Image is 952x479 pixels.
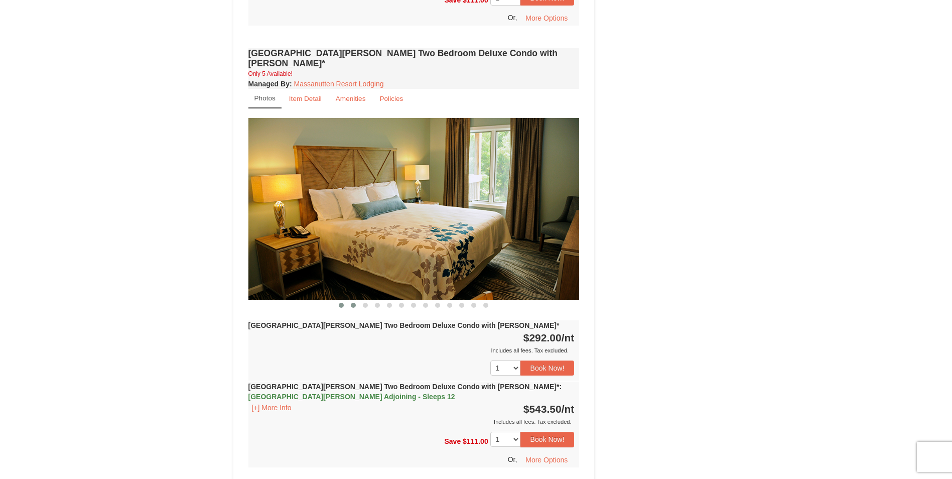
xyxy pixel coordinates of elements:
[254,94,276,102] small: Photos
[248,417,575,427] div: Includes all fees. Tax excluded.
[248,118,580,299] img: 18876286-150-42100a13.jpg
[283,89,328,108] a: Item Detail
[248,345,575,355] div: Includes all fees. Tax excluded.
[508,455,517,463] span: Or,
[508,14,517,22] span: Or,
[294,80,384,88] a: Massanutten Resort Lodging
[562,403,575,415] span: /nt
[519,11,574,26] button: More Options
[379,95,403,102] small: Policies
[336,95,366,102] small: Amenities
[289,95,322,102] small: Item Detail
[559,383,562,391] span: :
[248,48,580,68] h4: [GEOGRAPHIC_DATA][PERSON_NAME] Two Bedroom Deluxe Condo with [PERSON_NAME]*
[519,452,574,467] button: More Options
[520,361,575,376] button: Book Now!
[248,383,562,401] strong: [GEOGRAPHIC_DATA][PERSON_NAME] Two Bedroom Deluxe Condo with [PERSON_NAME]*
[248,321,560,329] strong: [GEOGRAPHIC_DATA][PERSON_NAME] Two Bedroom Deluxe Condo with [PERSON_NAME]*
[248,402,295,413] button: [+] More Info
[520,432,575,447] button: Book Now!
[248,80,292,88] strong: :
[562,332,575,343] span: /nt
[463,437,488,445] span: $111.00
[248,80,290,88] span: Managed By
[523,332,575,343] strong: $292.00
[523,403,562,415] span: $543.50
[329,89,372,108] a: Amenities
[248,70,293,77] small: Only 5 Available!
[444,437,461,445] span: Save
[248,393,455,401] span: [GEOGRAPHIC_DATA][PERSON_NAME] Adjoining - Sleeps 12
[373,89,410,108] a: Policies
[248,89,282,108] a: Photos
